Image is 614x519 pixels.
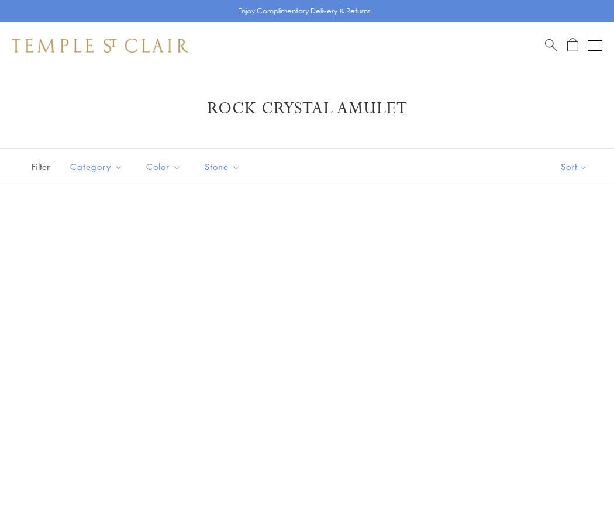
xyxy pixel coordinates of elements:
[137,154,190,180] button: Color
[12,39,188,53] img: Temple St. Clair
[534,149,614,185] button: Show sort by
[140,160,190,174] span: Color
[238,5,371,17] p: Enjoy Complimentary Delivery & Returns
[588,39,602,53] button: Open navigation
[61,154,132,180] button: Category
[196,154,249,180] button: Stone
[199,160,249,174] span: Stone
[567,38,578,53] a: Open Shopping Bag
[29,98,585,119] h1: Rock Crystal Amulet
[545,38,557,53] a: Search
[64,160,132,174] span: Category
